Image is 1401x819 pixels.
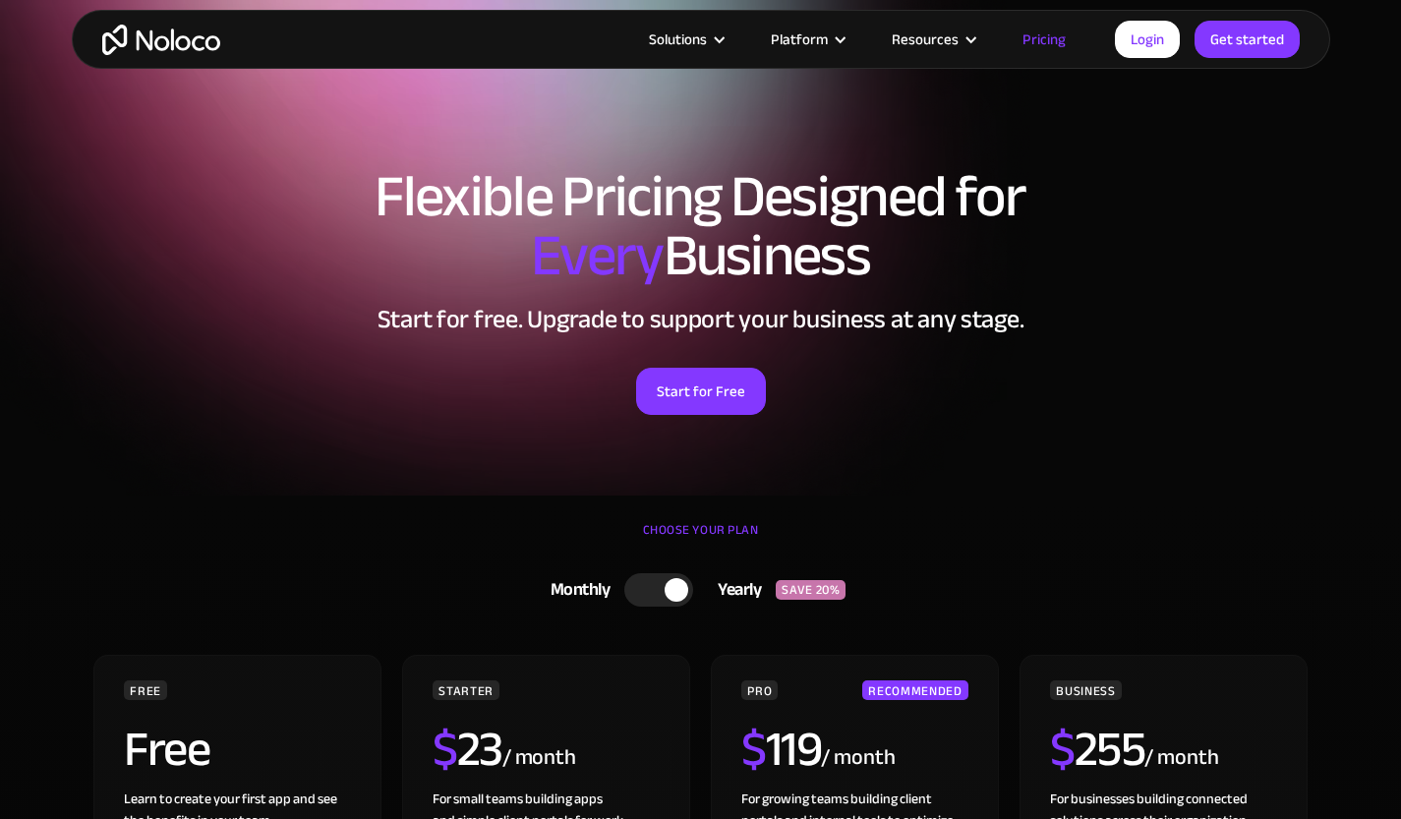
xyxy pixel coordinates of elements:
div: / month [821,742,895,774]
h2: 255 [1050,725,1144,774]
div: PRO [741,680,778,700]
div: / month [1144,742,1218,774]
div: Platform [771,27,828,52]
div: CHOOSE YOUR PLAN [91,515,1311,564]
div: Solutions [624,27,746,52]
a: Get started [1195,21,1300,58]
div: FREE [124,680,167,700]
div: Monthly [526,575,625,605]
a: home [102,25,220,55]
div: SAVE 20% [776,580,846,600]
div: BUSINESS [1050,680,1121,700]
div: Resources [892,27,959,52]
div: Yearly [693,575,776,605]
h1: Flexible Pricing Designed for Business [91,167,1311,285]
div: RECOMMENDED [862,680,967,700]
h2: 23 [433,725,502,774]
a: Start for Free [636,368,766,415]
a: Login [1115,21,1180,58]
div: STARTER [433,680,498,700]
span: $ [1050,703,1075,795]
a: Pricing [998,27,1090,52]
h2: 119 [741,725,821,774]
span: $ [433,703,457,795]
h2: Start for free. Upgrade to support your business at any stage. [91,305,1311,334]
h2: Free [124,725,209,774]
span: Every [531,201,664,311]
div: Resources [867,27,998,52]
div: / month [502,742,576,774]
div: Solutions [649,27,707,52]
span: $ [741,703,766,795]
div: Platform [746,27,867,52]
